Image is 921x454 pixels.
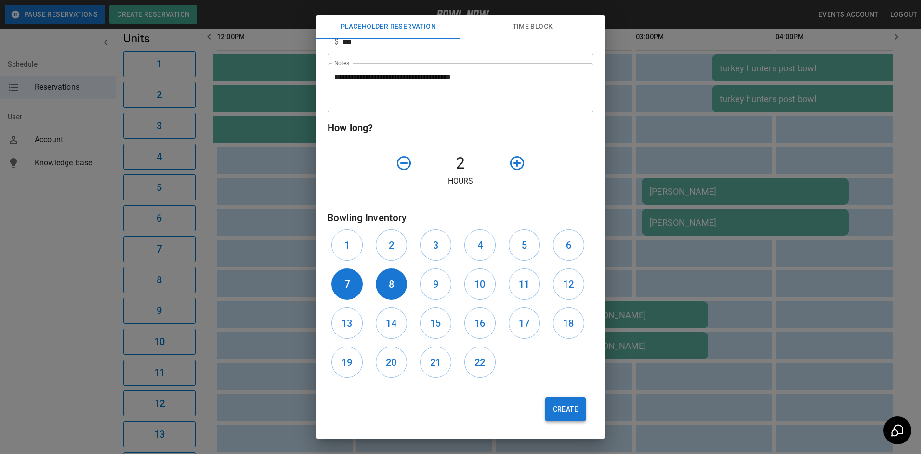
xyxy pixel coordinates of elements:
[464,229,496,261] button: 4
[460,15,605,39] button: Time Block
[328,210,593,226] h6: Bowling Inventory
[328,120,593,135] h6: How long?
[331,307,363,339] button: 13
[566,238,571,253] h6: 6
[344,277,350,292] h6: 7
[376,268,407,300] button: 8
[430,316,441,331] h6: 15
[522,238,527,253] h6: 5
[464,307,496,339] button: 16
[389,238,394,253] h6: 2
[331,229,363,261] button: 1
[553,268,584,300] button: 12
[331,347,363,378] button: 19
[553,307,584,339] button: 18
[430,355,441,370] h6: 21
[519,316,529,331] h6: 17
[342,316,352,331] h6: 13
[509,307,540,339] button: 17
[509,229,540,261] button: 5
[464,347,496,378] button: 22
[331,268,363,300] button: 7
[316,15,460,39] button: Placeholder Reservation
[420,347,451,378] button: 21
[433,277,438,292] h6: 9
[386,355,396,370] h6: 20
[416,153,505,174] h4: 2
[553,229,584,261] button: 6
[420,307,451,339] button: 15
[563,316,574,331] h6: 18
[376,229,407,261] button: 2
[328,175,593,187] p: Hours
[563,277,574,292] h6: 12
[545,397,586,421] button: Create
[433,238,438,253] h6: 3
[420,229,451,261] button: 3
[519,277,529,292] h6: 11
[386,316,396,331] h6: 14
[342,355,352,370] h6: 19
[509,268,540,300] button: 11
[477,238,483,253] h6: 4
[389,277,394,292] h6: 8
[474,355,485,370] h6: 22
[334,36,339,48] p: $
[464,268,496,300] button: 10
[474,277,485,292] h6: 10
[474,316,485,331] h6: 16
[376,347,407,378] button: 20
[344,238,350,253] h6: 1
[420,268,451,300] button: 9
[376,307,407,339] button: 14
